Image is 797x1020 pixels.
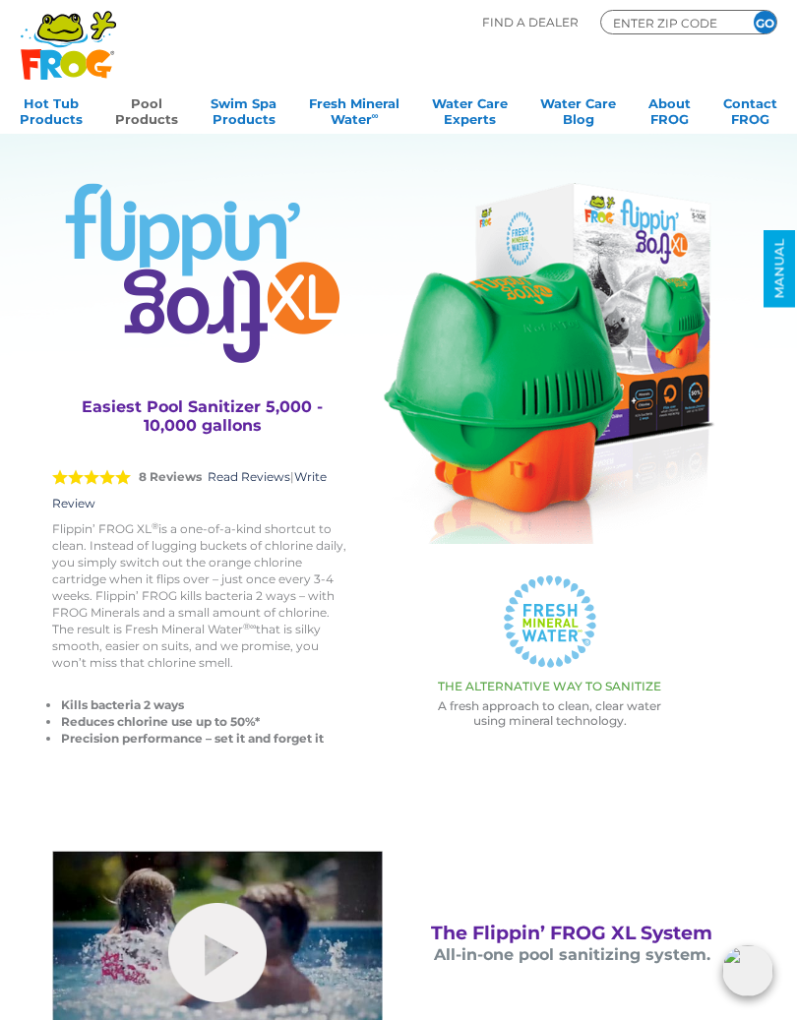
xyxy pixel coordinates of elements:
[754,11,776,33] input: GO
[77,397,328,435] h3: Easiest Pool Sanitizer 5,000 - 10,000 gallons
[61,713,352,730] li: Reduces chlorine use up to 50%*
[65,183,339,363] img: Product Logo
[211,90,276,129] a: Swim SpaProducts
[648,90,691,129] a: AboutFROG
[434,945,710,964] span: All-in-one pool sanitizing system.
[432,90,508,129] a: Water CareExperts
[372,110,379,121] sup: ∞
[61,696,352,713] li: Kills bacteria 2 ways
[52,469,131,485] span: 5
[243,621,256,631] sup: ®∞
[309,90,399,129] a: Fresh MineralWater∞
[52,520,352,671] p: Flippin’ FROG XL is a one-of-a-kind shortcut to clean. Instead of lugging buckets of chlorine dai...
[764,230,795,308] a: MANUAL
[20,90,83,129] a: Hot TubProducts
[482,10,579,34] p: Find A Dealer
[152,520,158,531] sup: ®
[52,444,352,520] div: |
[722,945,773,996] img: openIcon
[431,922,712,944] span: The Flippin’ FROG XL System
[384,680,715,693] h3: THE ALTERNATIVE WAY TO SANITIZE
[611,14,729,31] input: Zip Code Form
[139,469,202,484] strong: 8 Reviews
[61,730,352,747] li: Precision performance – set it and forget it
[115,90,178,129] a: PoolProducts
[208,469,290,484] a: Read Reviews
[384,698,715,728] p: A fresh approach to clean, clear water using mineral technology.
[723,90,777,129] a: ContactFROG
[540,90,616,129] a: Water CareBlog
